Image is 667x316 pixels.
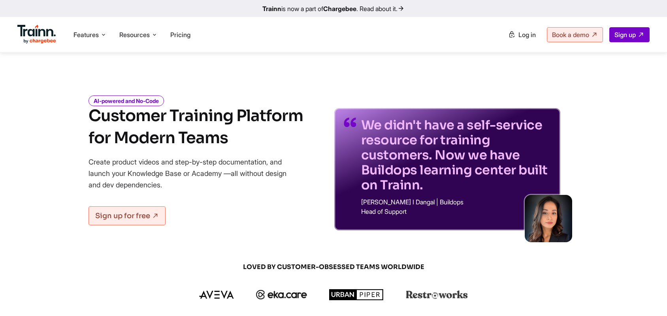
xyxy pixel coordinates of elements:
img: ekacare logo [256,290,307,299]
iframe: Chat Widget [627,278,667,316]
img: urbanpiper logo [329,289,384,300]
a: Sign up for free [89,206,166,225]
a: Sign up [609,27,650,42]
span: LOVED BY CUSTOMER-OBSESSED TEAMS WORLDWIDE [144,263,523,271]
b: Trainn [262,5,281,13]
img: aveva logo [199,291,234,299]
a: Book a demo [547,27,603,42]
p: Head of Support [361,208,551,215]
a: Log in [503,28,541,42]
span: Book a demo [552,31,589,39]
p: We didn't have a self-service resource for training customers. Now we have Buildops learning cent... [361,118,551,193]
span: Sign up [614,31,636,39]
img: restroworks logo [406,290,468,299]
span: Log in [518,31,536,39]
a: Pricing [170,31,190,39]
h1: Customer Training Platform for Modern Teams [89,105,303,149]
span: Features [73,30,99,39]
p: Create product videos and step-by-step documentation, and launch your Knowledge Base or Academy —... [89,156,298,191]
img: quotes-purple.41a7099.svg [344,118,356,127]
i: AI-powered and No-Code [89,95,164,106]
p: [PERSON_NAME] I Dangal | Buildops [361,199,551,205]
span: Resources [119,30,150,39]
img: Trainn Logo [17,25,56,44]
img: sabina-buildops.d2e8138.png [525,195,572,242]
b: Chargebee [323,5,356,13]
